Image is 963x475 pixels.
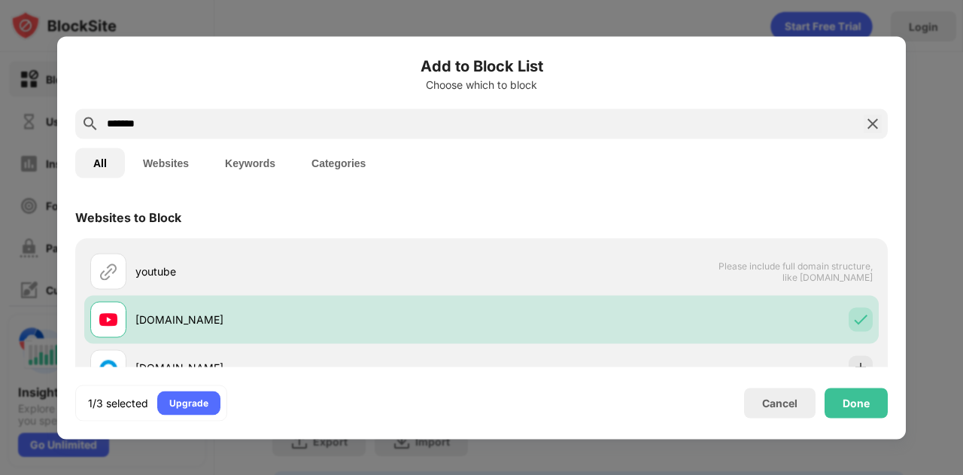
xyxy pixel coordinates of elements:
[75,54,888,77] h6: Add to Block List
[207,148,293,178] button: Keywords
[843,397,870,409] div: Done
[135,263,481,279] div: youtube
[75,148,125,178] button: All
[99,358,117,376] img: favicons
[135,360,481,376] div: [DOMAIN_NAME]
[81,114,99,132] img: search.svg
[135,312,481,327] div: [DOMAIN_NAME]
[293,148,384,178] button: Categories
[88,395,148,410] div: 1/3 selected
[75,78,888,90] div: Choose which to block
[75,209,181,224] div: Websites to Block
[864,114,882,132] img: search-close
[125,148,207,178] button: Websites
[762,397,797,410] div: Cancel
[169,395,208,410] div: Upgrade
[718,260,873,282] span: Please include full domain structure, like [DOMAIN_NAME]
[99,262,117,280] img: url.svg
[99,310,117,328] img: favicons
